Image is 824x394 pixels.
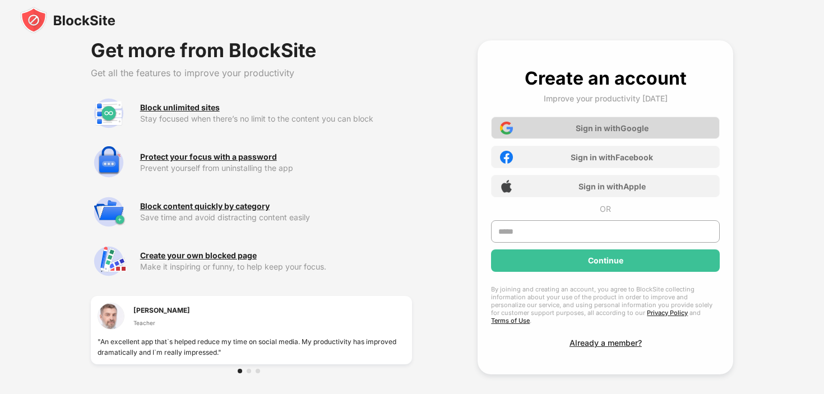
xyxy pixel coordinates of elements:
[491,317,530,325] a: Terms of Use
[491,285,720,325] div: By joining and creating an account, you agree to BlockSite collecting information about your use ...
[500,151,513,164] img: facebook-icon.png
[570,338,642,347] div: Already a member?
[133,305,190,316] div: [PERSON_NAME]
[571,152,653,162] div: Sign in with Facebook
[140,251,257,260] div: Create your own blocked page
[578,182,646,191] div: Sign in with Apple
[91,194,127,230] img: premium-category.svg
[544,94,668,103] div: Improve your productivity [DATE]
[91,67,412,78] div: Get all the features to improve your productivity
[647,309,688,317] a: Privacy Policy
[140,213,412,222] div: Save time and avoid distracting content easily
[98,336,405,358] div: "An excellent app that`s helped reduce my time on social media. My productivity has improved dram...
[98,303,124,330] img: testimonial-1.jpg
[91,243,127,279] img: premium-customize-block-page.svg
[133,318,190,327] div: Teacher
[140,202,270,211] div: Block content quickly by category
[600,204,611,214] div: OR
[91,145,127,180] img: premium-password-protection.svg
[91,95,127,131] img: premium-unlimited-blocklist.svg
[140,114,412,123] div: Stay focused when there’s no limit to the content you can block
[91,40,412,61] div: Get more from BlockSite
[525,67,687,89] div: Create an account
[500,180,513,193] img: apple-icon.png
[20,7,115,34] img: blocksite-icon-black.svg
[140,103,220,112] div: Block unlimited sites
[140,152,277,161] div: Protect your focus with a password
[588,256,623,265] div: Continue
[576,123,649,133] div: Sign in with Google
[500,122,513,135] img: google-icon.png
[140,164,412,173] div: Prevent yourself from uninstalling the app
[140,262,412,271] div: Make it inspiring or funny, to help keep your focus.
